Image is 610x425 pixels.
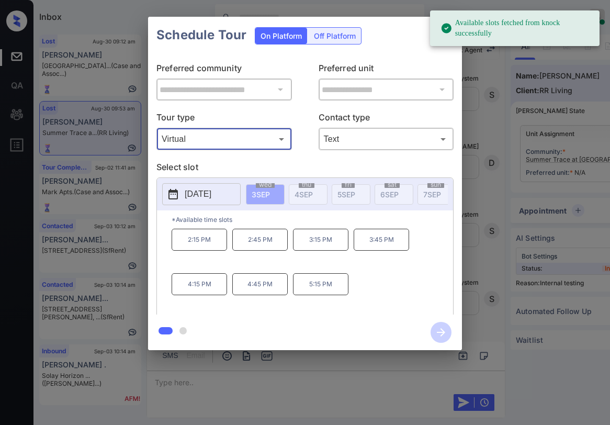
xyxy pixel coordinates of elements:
h2: Schedule Tour [148,17,255,53]
div: Virtual [159,130,289,148]
p: *Available time slots [172,210,453,229]
p: 2:45 PM [232,229,288,251]
p: 2:15 PM [172,229,227,251]
p: 3:15 PM [293,229,348,251]
p: [DATE] [185,188,211,200]
p: Contact type [319,111,454,128]
p: 3:45 PM [354,229,409,251]
p: Preferred unit [319,62,454,79]
p: Preferred community [156,62,292,79]
div: Off Platform [309,28,361,44]
div: Text [321,130,451,148]
div: Available slots fetched from knock successfully [440,14,591,43]
p: Select slot [156,161,454,177]
p: 4:15 PM [172,273,227,295]
button: [DATE] [162,183,241,205]
p: 5:15 PM [293,273,348,295]
p: Tour type [156,111,292,128]
p: 4:45 PM [232,273,288,295]
div: On Platform [255,28,307,44]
